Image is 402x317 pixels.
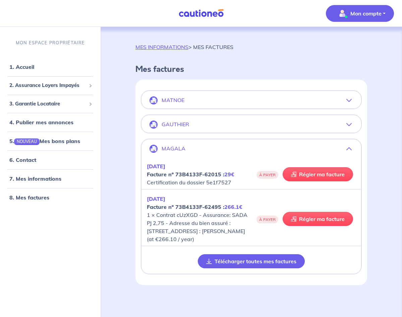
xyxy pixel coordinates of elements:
[3,60,98,74] div: 1. Accueil
[135,44,188,50] a: MES INFORMATIONS
[147,203,242,210] strong: Facture nº 73B4133F-62495 :
[176,9,226,17] img: Cautioneo
[9,138,80,145] a: 5.NOUVEAUMes bons plans
[9,157,36,164] a: 6. Contact
[198,254,305,268] button: Télécharger toutes mes factures
[162,121,189,128] p: GAUTHIER
[283,167,353,181] a: Régler ma facture
[135,64,367,74] h4: Mes factures
[162,145,185,152] p: MAGALA
[3,116,98,129] div: 4. Publier mes annonces
[3,79,98,92] div: 2. Assurance Loyers Impayés
[147,171,234,178] strong: Facture nº 73B4133F-62015 :
[3,153,98,167] div: 6. Contact
[3,135,98,148] div: 5.NOUVEAUMes bons plans
[326,5,394,22] button: illu_account_valid_menu.svgMon compte
[147,195,165,202] em: [DATE]
[256,171,278,179] span: À PAYER
[3,172,98,186] div: 7. Mes informations
[16,40,85,46] p: MON ESPACE PROPRIÉTAIRE
[9,176,61,182] a: 7. Mes informations
[9,119,73,126] a: 4. Publier mes annonces
[9,64,34,71] a: 1. Accueil
[141,92,361,108] button: MATNOE
[147,163,165,170] em: [DATE]
[162,97,184,103] p: MATNOE
[283,212,353,226] a: Régler ma facture
[150,145,158,153] img: illu_company.svg
[150,121,158,129] img: illu_company.svg
[141,141,361,157] button: MAGALA
[141,117,361,133] button: GAUTHIER
[147,195,251,243] p: 1 × Contrat cUzXGD - Assurance: SADA PJ 2,75 - Adresse du bien assuré : [STREET_ADDRESS] : [PERSO...
[224,203,242,210] em: 266.1€
[135,43,233,51] p: > MES FACTURES
[147,162,251,186] p: Certification du dossier 5e1f7527
[9,194,49,201] a: 8. Mes factures
[256,216,278,223] span: À PAYER
[9,82,86,90] span: 2. Assurance Loyers Impayés
[9,100,86,108] span: 3. Garantie Locataire
[224,171,234,178] em: 29€
[150,96,158,104] img: illu_company.svg
[3,97,98,110] div: 3. Garantie Locataire
[350,9,382,17] p: Mon compte
[3,191,98,205] div: 8. Mes factures
[337,8,348,19] img: illu_account_valid_menu.svg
